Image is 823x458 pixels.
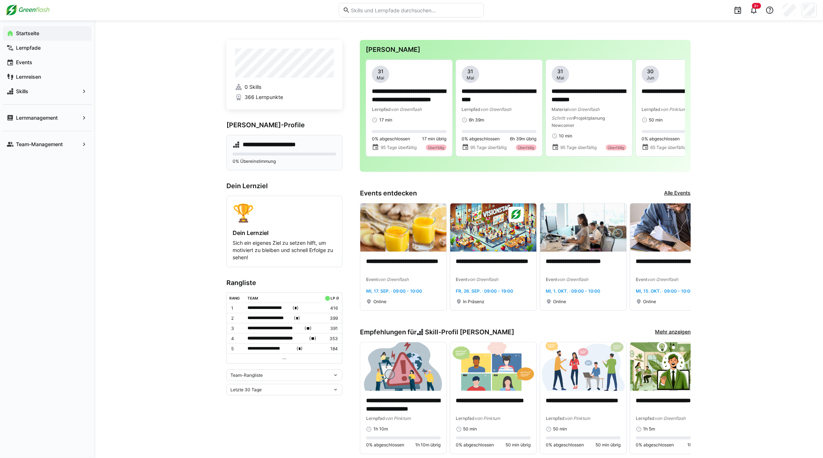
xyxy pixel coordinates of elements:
span: ( ) [305,325,312,332]
span: Mi, 17. Sep. · 09:00 - 10:00 [366,288,422,294]
p: 3 [231,326,242,331]
span: Event [636,277,648,282]
span: von Pinktum [475,416,500,421]
p: 5 [231,346,242,352]
span: In Präsenz [463,299,485,305]
a: 0 Skills [235,83,334,91]
span: von Greenflash [655,416,686,421]
span: Jun [647,75,655,81]
span: 6h 39m [469,117,484,123]
span: 50 min [553,426,567,432]
img: image [360,342,447,391]
span: 31 [378,68,384,75]
span: von Pinktum [385,416,410,421]
span: 1h 5m [643,426,655,432]
span: Lernpfad [456,416,475,421]
a: Mehr anzeigen [655,328,691,336]
span: Lernpfad [366,416,385,421]
span: ( ) [294,314,300,322]
span: 0% abgeschlossen [366,442,404,448]
span: Mai [467,75,475,81]
a: ø [336,294,339,301]
span: Fr, 26. Sep. · 09:00 - 19:00 [456,288,513,294]
span: Lernpfad [636,416,655,421]
div: LP [331,296,335,300]
span: 17 min übrig [422,136,447,142]
h3: Rangliste [226,279,343,287]
img: image [450,342,537,391]
span: Material [552,107,569,112]
p: 4 [231,336,242,342]
h3: Events entdecken [360,189,417,197]
span: 0% abgeschlossen [642,136,680,142]
span: Online [643,299,656,305]
p: 416 [323,305,338,311]
span: 1h 5m übrig [688,442,711,448]
span: Online [373,299,386,305]
span: 0% abgeschlossen [372,136,410,142]
span: 30 [647,68,654,75]
span: 50 min übrig [506,442,531,448]
span: 50 min übrig [596,442,621,448]
p: 399 [323,315,338,321]
div: Überfällig [426,145,447,150]
span: 9+ [754,4,759,8]
span: Lernpfad [372,107,391,112]
img: image [540,342,627,391]
span: 0% abgeschlossen [636,442,674,448]
a: Alle Events [664,189,691,197]
span: Mi, 1. Okt. · 09:00 - 10:00 [546,288,601,294]
span: von Greenflash [391,107,422,112]
p: 391 [323,326,338,331]
img: image [450,203,537,252]
span: Event [366,277,378,282]
p: 353 [323,336,338,342]
h3: Dein Lernziel [226,182,343,190]
span: Event [546,277,558,282]
span: 0% abgeschlossen [546,442,584,448]
span: Schritt von [552,115,574,121]
span: 65 Tage überfällig [651,145,687,150]
p: 184 [323,346,338,352]
span: 17 min [379,117,392,123]
span: von Greenflash [481,107,512,112]
span: 95 Tage überfällig [471,145,507,150]
span: 366 Lernpunkte [245,94,283,101]
span: Mi, 15. Okt. · 09:00 - 10:00 [636,288,693,294]
span: 95 Tage überfällig [381,145,417,150]
span: 50 min [649,117,663,123]
span: 0% abgeschlossen [456,442,494,448]
p: 2 [231,315,242,321]
span: von Pinktum [661,107,686,112]
span: von Greenflash [468,277,499,282]
span: von Greenflash [378,277,409,282]
h3: [PERSON_NAME] [366,46,685,54]
span: 10 min [559,133,573,139]
span: 0% abgeschlossen [462,136,500,142]
span: Skill-Profil [PERSON_NAME] [425,328,515,336]
img: image [540,203,627,252]
span: Projektplanung Newcomer [552,115,605,128]
span: von Greenflash [558,277,589,282]
span: Online [553,299,566,305]
span: 6h 39m übrig [510,136,537,142]
span: 50 min [463,426,477,432]
div: Überfällig [516,145,537,150]
h3: [PERSON_NAME]-Profile [226,121,343,129]
p: 0% Übereinstimmung [233,158,336,164]
span: 95 Tage überfällig [561,145,597,150]
span: von Pinktum [565,416,590,421]
span: ( ) [309,335,316,342]
span: von Greenflash [569,107,600,112]
span: ( ) [293,304,299,312]
span: Lernpfad [642,107,661,112]
span: Team-Rangliste [230,372,263,378]
span: Lernpfad [546,416,565,421]
h3: Empfehlungen für [360,328,515,336]
span: 31 [468,68,474,75]
input: Skills und Lernpfade durchsuchen… [350,7,480,13]
span: 31 [558,68,564,75]
img: image [630,342,717,391]
span: Letzte 30 Tage [230,387,262,393]
img: image [360,203,447,252]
